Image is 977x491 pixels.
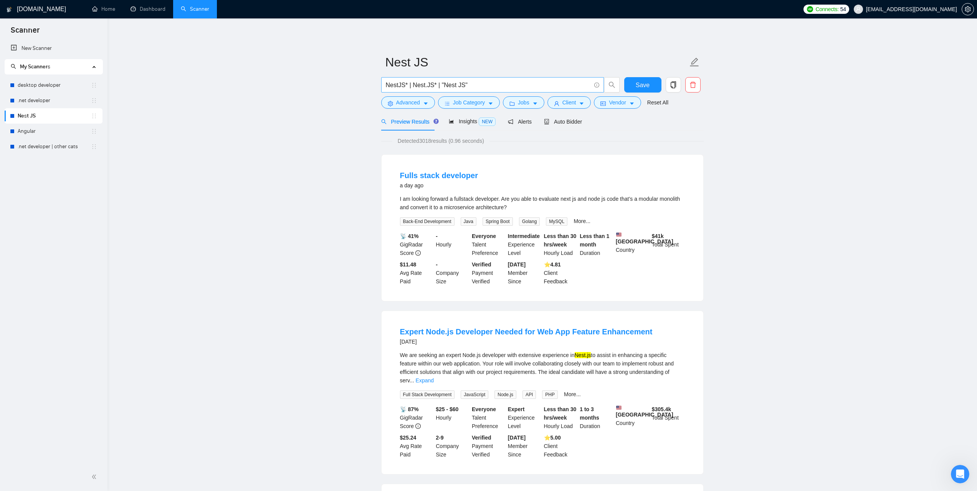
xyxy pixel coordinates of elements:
span: Alerts [508,119,532,125]
div: Hourly [434,232,470,257]
span: My Scanners [20,63,50,70]
span: Spring Boot [483,217,513,226]
b: $ 41k [652,233,664,239]
div: Tooltip anchor [433,118,440,125]
b: 1 to 3 months [580,406,599,421]
span: user [554,101,559,106]
button: Save [624,77,661,93]
a: desktop developer [18,78,91,93]
a: homeHome [92,6,115,12]
input: Search Freelance Jobs... [386,80,591,90]
input: Scanner name... [385,53,688,72]
span: area-chart [449,119,454,124]
span: Insights [449,118,496,124]
span: bars [445,101,450,106]
a: More... [564,391,581,397]
a: Nest JS [18,108,91,124]
b: Less than 30 hrs/week [544,233,577,248]
div: Hourly [434,405,470,430]
div: Country [614,232,650,257]
b: 📡 41% [400,233,419,239]
span: Connects: [815,5,838,13]
div: Total Spent [650,232,686,257]
b: Everyone [472,406,496,412]
div: Avg Rate Paid [398,260,435,286]
li: New Scanner [5,41,102,56]
button: folderJobscaret-down [503,96,544,109]
button: setting [962,3,974,15]
b: $25 - $60 [436,406,458,412]
a: Fulls stack developer [400,171,478,180]
span: JavaScript [461,390,488,399]
a: Angular [18,124,91,139]
div: Payment Verified [470,260,506,286]
mark: Nest.js [575,352,591,358]
a: setting [962,6,974,12]
b: - [436,261,438,268]
a: dashboardDashboard [131,6,165,12]
span: info-circle [594,83,599,88]
span: idcard [600,101,606,106]
span: caret-down [532,101,538,106]
span: My Scanners [11,63,50,70]
span: Vendor [609,98,626,107]
b: - [436,233,438,239]
div: a day ago [400,181,478,190]
a: Reset All [647,98,668,107]
button: copy [666,77,681,93]
img: 🇺🇸 [616,232,622,237]
span: search [11,64,16,69]
div: Experience Level [506,232,542,257]
li: Nest JS [5,108,102,124]
span: info-circle [415,250,421,256]
div: Client Feedback [542,260,579,286]
span: holder [91,128,97,134]
b: Verified [472,261,491,268]
div: Company Size [434,260,470,286]
b: Verified [472,435,491,441]
b: ⭐️ 5.00 [544,435,561,441]
div: Member Since [506,433,542,459]
span: caret-down [423,101,428,106]
span: holder [91,98,97,104]
b: [DATE] [508,261,526,268]
b: Less than 30 hrs/week [544,406,577,421]
div: Hourly Load [542,232,579,257]
span: Save [636,80,650,90]
b: Intermediate [508,233,540,239]
div: Experience Level [506,405,542,430]
button: search [604,77,620,93]
div: We are seeking an expert Node.js developer with extensive experience in to assist in enhancing a ... [400,351,685,385]
span: holder [91,144,97,150]
b: [DATE] [508,435,526,441]
div: Talent Preference [470,232,506,257]
div: Member Since [506,260,542,286]
span: search [605,81,619,88]
span: Job Category [453,98,485,107]
a: .net developer [18,93,91,108]
div: Country [614,405,650,430]
span: ... [410,377,414,384]
span: caret-down [488,101,493,106]
span: 54 [840,5,846,13]
b: $11.48 [400,261,417,268]
b: 📡 87% [400,406,419,412]
span: caret-down [629,101,635,106]
div: [DATE] [400,337,653,346]
span: Node.js [494,390,516,399]
span: copy [666,81,681,88]
img: upwork-logo.png [807,6,813,12]
a: .net developer | other cats [18,139,91,154]
span: Full Stack Development [400,390,455,399]
div: Duration [578,232,614,257]
b: [GEOGRAPHIC_DATA] [616,232,673,245]
span: MySQL [546,217,567,226]
div: Avg Rate Paid [398,433,435,459]
span: setting [388,101,393,106]
li: .net developer | other cats [5,139,102,154]
li: .net developer [5,93,102,108]
span: folder [509,101,515,106]
span: edit [689,57,699,67]
span: info-circle [415,423,421,429]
